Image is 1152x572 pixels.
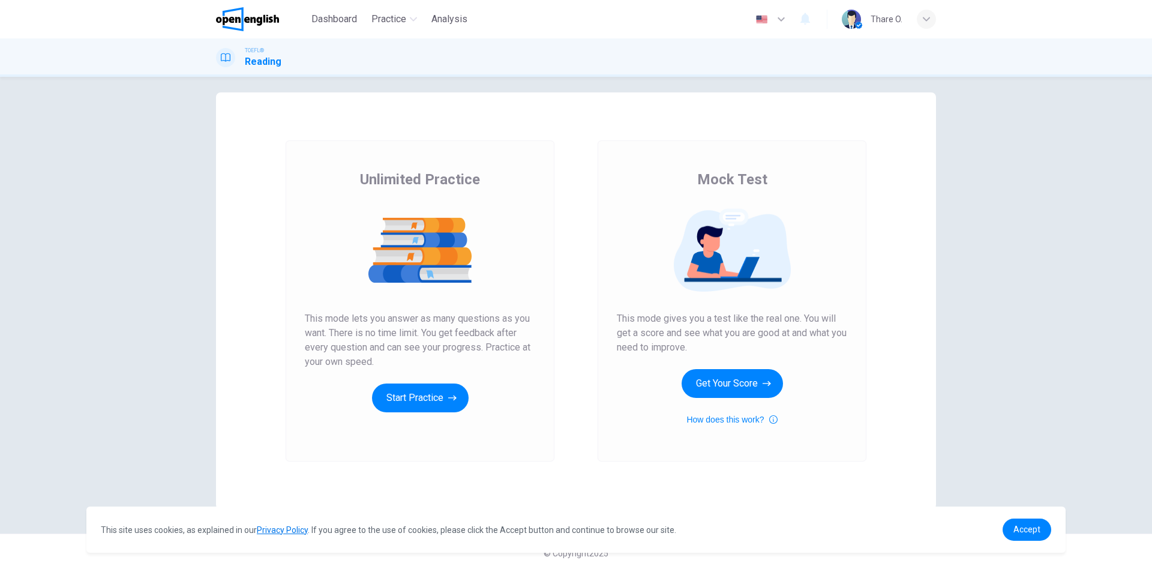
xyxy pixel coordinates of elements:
[1003,519,1051,541] a: dismiss cookie message
[372,384,469,412] button: Start Practice
[216,7,279,31] img: OpenEnglish logo
[544,549,608,558] span: © Copyright 2025
[367,8,422,30] button: Practice
[617,312,847,355] span: This mode gives you a test like the real one. You will get a score and see what you are good at a...
[245,46,264,55] span: TOEFL®
[305,312,535,369] span: This mode lets you answer as many questions as you want. There is no time limit. You get feedback...
[1013,525,1040,534] span: Accept
[307,8,362,30] button: Dashboard
[686,412,777,427] button: How does this work?
[431,12,467,26] span: Analysis
[245,55,281,69] h1: Reading
[754,15,769,24] img: en
[842,10,861,29] img: Profile picture
[371,12,406,26] span: Practice
[682,369,783,398] button: Get Your Score
[257,525,308,535] a: Privacy Policy
[216,7,307,31] a: OpenEnglish logo
[697,170,767,189] span: Mock Test
[427,8,472,30] button: Analysis
[360,170,480,189] span: Unlimited Practice
[871,12,902,26] div: Thare O.
[86,507,1066,553] div: cookieconsent
[101,525,676,535] span: This site uses cookies, as explained in our . If you agree to the use of cookies, please click th...
[311,12,357,26] span: Dashboard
